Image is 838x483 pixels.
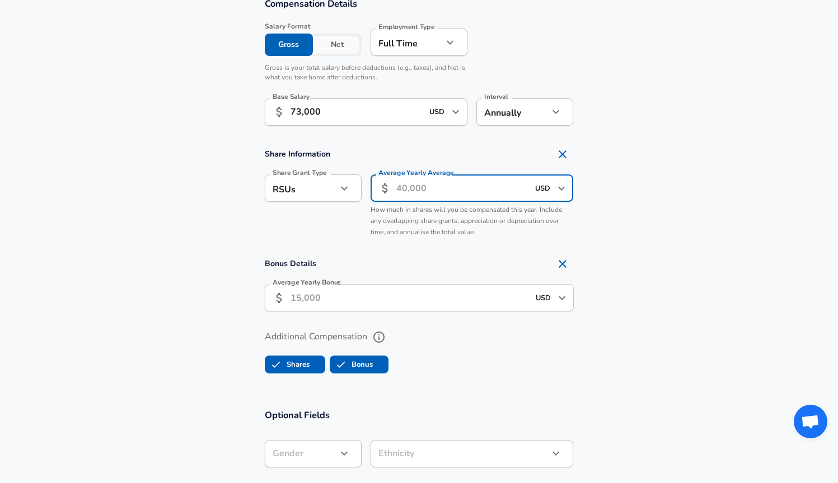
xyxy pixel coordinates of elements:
[551,143,574,165] button: Remove Section
[378,169,454,176] label: Average Average
[378,23,435,30] label: Employment Type
[484,93,508,100] label: Interval
[448,104,464,120] button: Open
[532,289,555,306] input: USD
[265,22,362,31] span: Salary Format
[265,356,325,373] button: SharesShares
[554,181,569,196] button: Open
[273,93,310,100] label: Base Salary
[371,205,562,236] span: How much in shares will you be compensated this year. Include any overlapping share grants, appre...
[476,98,549,126] div: Annually
[291,98,423,126] input: 100,000
[265,174,337,202] div: RSUs
[369,328,388,347] button: help
[313,34,362,56] button: Net
[273,279,341,286] label: Average Yearly Bonus
[330,354,352,375] span: Bonus
[551,253,574,275] button: Remove Section
[265,354,287,375] span: Shares
[532,179,554,197] input: USD
[265,354,310,375] label: Shares
[265,34,313,56] button: Gross
[265,328,574,347] label: Additional Compensation
[330,354,373,375] label: Bonus
[265,143,574,165] h4: Share Information
[265,63,468,82] p: Gross is your total salary before deductions (e.g., taxes), and Net is what you take home after d...
[273,169,327,176] label: Share Grant Type
[426,103,448,121] input: USD
[554,290,570,306] button: Open
[330,356,388,373] button: BonusBonus
[265,409,574,422] h3: Optional Fields
[265,253,574,275] h4: Bonus Details
[371,29,443,56] div: Full Time
[396,174,529,202] input: 40,000
[291,284,529,311] input: 15,000
[406,168,426,178] span: Yearly
[794,405,827,438] div: Open chat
